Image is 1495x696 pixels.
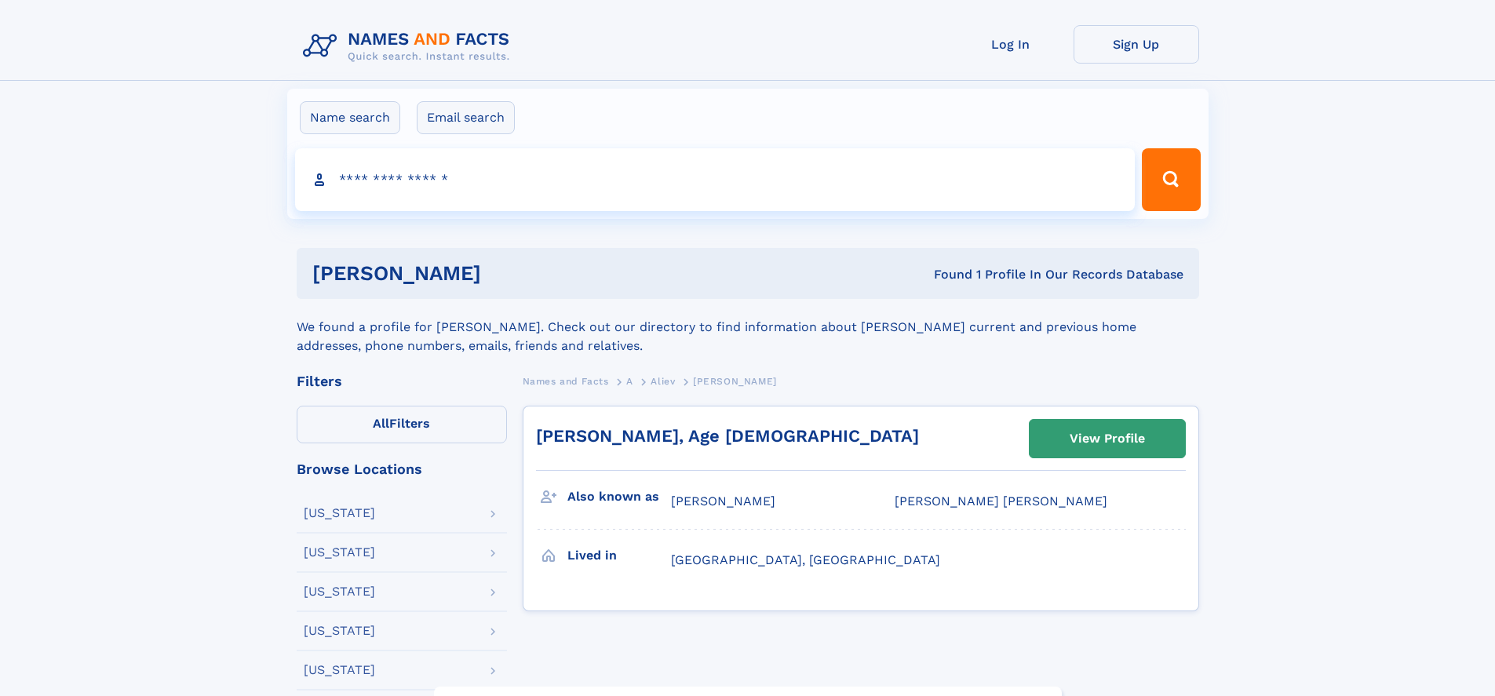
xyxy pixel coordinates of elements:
span: A [626,376,633,387]
a: A [626,371,633,391]
a: Log In [948,25,1074,64]
input: search input [295,148,1136,211]
div: We found a profile for [PERSON_NAME]. Check out our directory to find information about [PERSON_N... [297,299,1199,355]
div: Found 1 Profile In Our Records Database [707,266,1183,283]
span: Aliev [651,376,675,387]
label: Filters [297,406,507,443]
span: All [373,416,389,431]
h3: Lived in [567,542,671,569]
span: [PERSON_NAME] [693,376,777,387]
a: [PERSON_NAME], Age [DEMOGRAPHIC_DATA] [536,426,919,446]
div: [US_STATE] [304,507,375,519]
a: Sign Up [1074,25,1199,64]
span: [PERSON_NAME] [671,494,775,508]
label: Name search [300,101,400,134]
div: View Profile [1070,421,1145,457]
a: Names and Facts [523,371,609,391]
a: View Profile [1030,420,1185,457]
img: Logo Names and Facts [297,25,523,67]
span: [PERSON_NAME] [PERSON_NAME] [895,494,1107,508]
div: [US_STATE] [304,585,375,598]
div: [US_STATE] [304,664,375,676]
div: Filters [297,374,507,388]
div: [US_STATE] [304,546,375,559]
h3: Also known as [567,483,671,510]
div: [US_STATE] [304,625,375,637]
div: Browse Locations [297,462,507,476]
h1: [PERSON_NAME] [312,264,708,283]
span: [GEOGRAPHIC_DATA], [GEOGRAPHIC_DATA] [671,552,940,567]
button: Search Button [1142,148,1200,211]
label: Email search [417,101,515,134]
a: Aliev [651,371,675,391]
